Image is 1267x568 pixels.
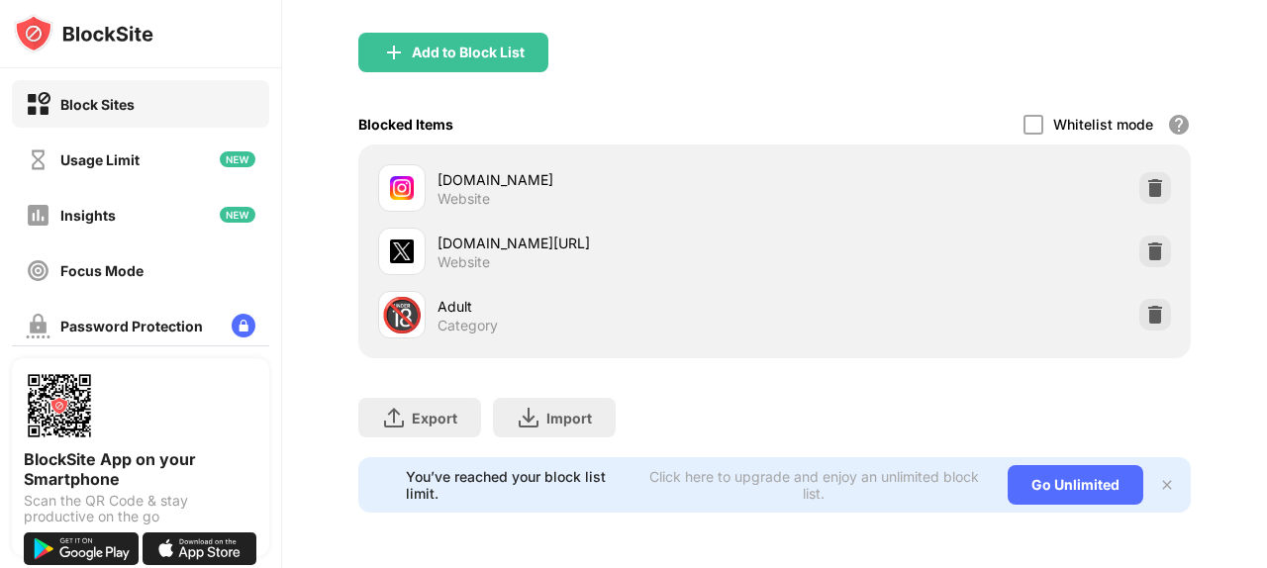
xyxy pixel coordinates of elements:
img: focus-off.svg [26,258,50,283]
img: favicons [390,176,414,200]
div: Block Sites [60,96,135,113]
div: Focus Mode [60,262,144,279]
div: Click here to upgrade and enjoy an unlimited block list. [644,468,985,502]
img: insights-off.svg [26,203,50,228]
img: new-icon.svg [220,207,255,223]
div: BlockSite App on your Smartphone [24,449,257,489]
div: Insights [60,207,116,224]
img: options-page-qr-code.png [24,370,95,441]
img: time-usage-off.svg [26,147,50,172]
div: Export [412,410,457,426]
div: Whitelist mode [1053,116,1153,133]
img: block-on.svg [26,92,50,117]
div: Website [438,190,490,208]
div: Scan the QR Code & stay productive on the go [24,493,257,524]
img: logo-blocksite.svg [14,14,153,53]
img: lock-menu.svg [232,314,255,337]
div: Website [438,253,490,271]
img: get-it-on-google-play.svg [24,532,139,565]
div: Category [438,317,498,334]
div: Go Unlimited [1008,465,1143,505]
img: download-on-the-app-store.svg [143,532,257,565]
img: new-icon.svg [220,151,255,167]
div: Import [546,410,592,426]
div: Password Protection [60,318,203,334]
div: Add to Block List [412,45,525,60]
div: Adult [438,296,775,317]
img: favicons [390,239,414,263]
div: [DOMAIN_NAME] [438,169,775,190]
div: 🔞 [381,295,423,335]
div: You’ve reached your block list limit. [406,468,633,502]
img: x-button.svg [1159,477,1175,493]
div: [DOMAIN_NAME][URL] [438,233,775,253]
div: Usage Limit [60,151,140,168]
div: Blocked Items [358,116,453,133]
img: password-protection-off.svg [26,314,50,338]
